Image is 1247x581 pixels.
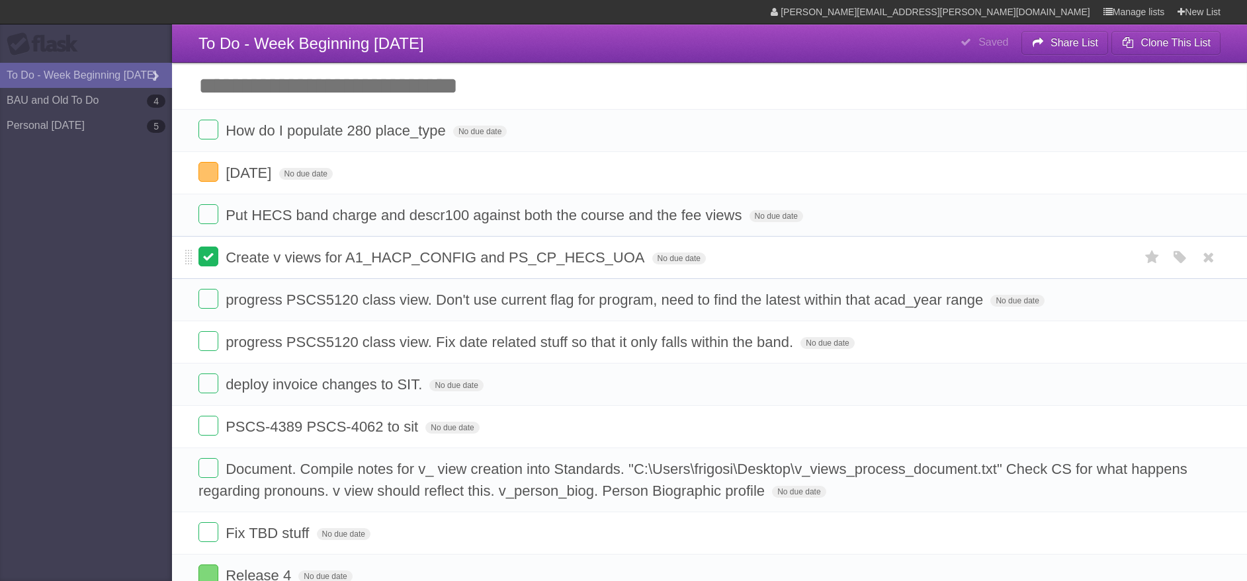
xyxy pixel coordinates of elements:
[1140,247,1165,268] label: Star task
[198,458,218,478] label: Done
[1021,31,1109,55] button: Share List
[317,528,370,540] span: No due date
[800,337,854,349] span: No due date
[750,210,803,222] span: No due date
[978,36,1008,48] b: Saved
[1140,37,1211,48] b: Clone This List
[226,207,745,223] span: Put HECS band charge and descr100 against both the course and the fee views
[147,120,165,133] b: 5
[198,289,218,309] label: Done
[198,331,218,351] label: Done
[652,252,706,264] span: No due date
[198,373,218,393] label: Done
[226,334,796,350] span: progress PSCS5120 class view. Fix date related stuff so that it only falls within the band.
[279,168,333,180] span: No due date
[226,418,421,435] span: PSCS-4389 PSCS-4062 to sit
[198,204,218,224] label: Done
[453,126,507,137] span: No due date
[147,95,165,108] b: 4
[1111,31,1221,55] button: Clone This List
[198,522,218,542] label: Done
[198,34,424,52] span: To Do - Week Beginning [DATE]
[226,249,648,266] span: Create v views for A1_HACP_CONFIG and PS_CP_HECS_UOA
[198,461,1187,499] span: Document. Compile notes for v_ view creation into Standards. "C:\Users\frigosi\Desktop\v_views_pr...
[226,291,986,308] span: progress PSCS5120 class view. Don't use current flag for program, need to find the latest within ...
[198,416,218,436] label: Done
[772,486,826,498] span: No due date
[425,422,479,434] span: No due date
[226,122,449,139] span: How do I populate 280 place_type
[7,32,86,56] div: Flask
[429,379,483,391] span: No due date
[198,120,218,139] label: Done
[226,376,425,393] span: deploy invoice changes to SIT.
[226,165,275,181] span: [DATE]
[198,247,218,266] label: Done
[198,162,218,182] label: Done
[1051,37,1098,48] b: Share List
[226,525,312,541] span: Fix TBD stuff
[990,295,1044,307] span: No due date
